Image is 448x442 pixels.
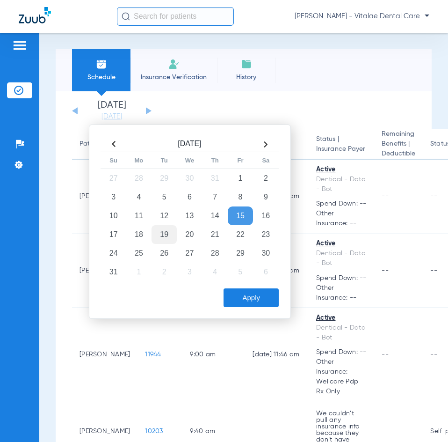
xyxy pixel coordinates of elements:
span: Spend Down: -- [316,199,367,209]
div: Dentical - Data - Bot [316,249,367,268]
div: Dentical - Data - Bot [316,323,367,343]
input: Search for patients [117,7,234,26]
a: [DATE] [84,112,140,121]
img: Manual Insurance Verification [168,59,180,70]
span: Schedule [79,73,123,82]
td: 9:00 AM [182,308,245,402]
span: Spend Down: -- [316,273,367,283]
span: 11944 [145,351,161,358]
button: Apply [224,288,279,307]
div: Active [316,165,367,175]
th: Status | [309,129,374,160]
td: [DATE] 11:46 AM [245,308,309,402]
td: [PERSON_NAME] [72,308,137,402]
span: -- [382,351,389,358]
img: Schedule [96,59,107,70]
iframe: Chat Widget [401,397,448,442]
span: -- [382,428,389,435]
div: Patient Name [79,139,121,149]
span: Spend Down: -- [316,347,367,357]
span: Other Insurance: -- [316,283,367,303]
div: Patient Name [79,139,130,149]
span: Deductible [382,149,415,159]
th: [DATE] [126,137,253,152]
img: Zuub Logo [19,7,51,23]
span: -- [382,267,389,274]
li: [DATE] [84,101,140,121]
th: Remaining Benefits | [374,129,423,160]
img: Search Icon [122,12,130,21]
img: hamburger-icon [12,40,27,51]
div: Dentical - Data - Bot [316,175,367,194]
img: History [241,59,252,70]
div: Active [316,313,367,323]
div: Active [316,239,367,249]
span: [PERSON_NAME] - Vitalae Dental Care [295,12,429,21]
span: Insurance Verification [137,73,210,82]
span: Insurance Payer [316,144,367,154]
span: Other Insurance: Wellcare Pdp Rx Only [316,357,367,397]
span: -- [382,193,389,199]
span: 10203 [145,428,163,435]
span: Other Insurance: -- [316,209,367,228]
span: History [224,73,268,82]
